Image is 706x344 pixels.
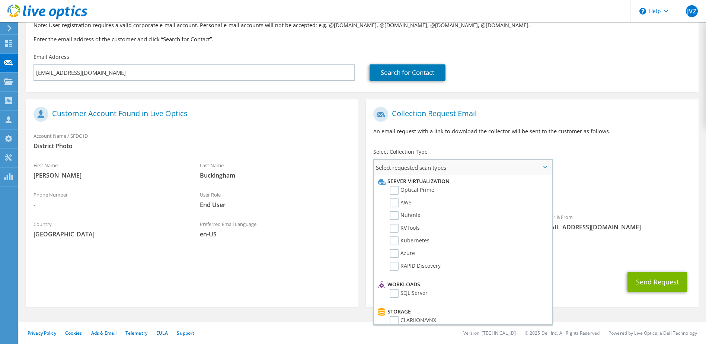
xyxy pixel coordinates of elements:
[125,330,147,336] a: Telemetry
[390,262,441,271] label: RAPID Discovery
[192,216,359,242] div: Preferred Email Language
[156,330,168,336] a: EULA
[26,216,192,242] div: Country
[200,230,351,238] span: en-US
[33,230,185,238] span: [GEOGRAPHIC_DATA]
[177,330,194,336] a: Support
[390,224,420,233] label: RVTools
[33,201,185,209] span: -
[376,177,547,186] li: Server Virtualization
[686,5,698,17] span: JVZ
[192,187,359,213] div: User Role
[390,186,434,195] label: Optical Prime
[525,330,600,336] li: © 2025 Dell Inc. All Rights Reserved
[390,198,412,207] label: AWS
[370,64,445,81] a: Search for Contact
[26,157,192,183] div: First Name
[192,157,359,183] div: Last Name
[366,209,532,235] div: To
[374,160,551,175] span: Select requested scan types
[373,148,428,156] label: Select Collection Type
[200,201,351,209] span: End User
[366,239,698,264] div: CC & Reply To
[540,223,691,231] span: [EMAIL_ADDRESS][DOMAIN_NAME]
[390,289,428,298] label: SQL Server
[200,171,351,179] span: Buckingham
[390,236,429,245] label: Kubernetes
[532,209,699,235] div: Sender & From
[627,272,687,292] button: Send Request
[366,178,698,206] div: Requested Collections
[390,211,420,220] label: Nutanix
[390,249,415,258] label: Azure
[376,280,547,289] li: Workloads
[390,316,436,325] label: CLARiiON/VNX
[33,107,347,122] h1: Customer Account Found in Live Optics
[639,8,646,15] svg: \n
[33,171,185,179] span: [PERSON_NAME]
[65,330,82,336] a: Cookies
[26,187,192,213] div: Phone Number
[463,330,516,336] li: Version: [TECHNICAL_ID]
[91,330,116,336] a: Ads & Email
[376,307,547,316] li: Storage
[608,330,697,336] li: Powered by Live Optics, a Dell Technology
[33,142,351,150] span: District Photo
[33,21,691,29] p: Note: User registration requires a valid corporate e-mail account. Personal e-mail accounts will ...
[28,330,56,336] a: Privacy Policy
[373,107,687,122] h1: Collection Request Email
[33,53,69,61] label: Email Address
[33,35,691,43] h3: Enter the email address of the customer and click “Search for Contact”.
[373,127,691,136] p: An email request with a link to download the collector will be sent to the customer as follows.
[26,128,358,154] div: Account Name / SFDC ID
